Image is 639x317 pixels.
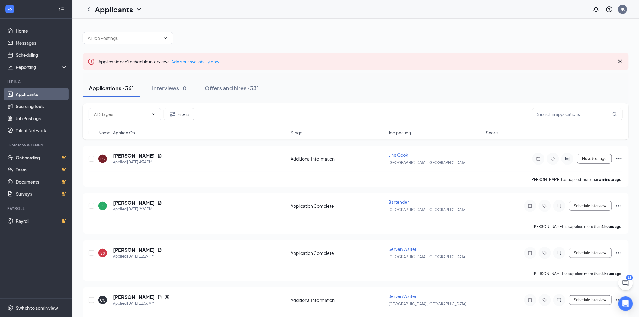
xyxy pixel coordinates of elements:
div: Applied [DATE] 4:34 PM [113,159,162,165]
a: DocumentsCrown [16,176,67,188]
svg: Tag [549,156,557,161]
span: [GEOGRAPHIC_DATA], [GEOGRAPHIC_DATA] [388,255,467,259]
span: [GEOGRAPHIC_DATA], [GEOGRAPHIC_DATA] [388,302,467,306]
span: Bartender [388,199,409,205]
svg: Reapply [165,295,169,299]
svg: Note [527,203,534,208]
p: [PERSON_NAME] has applied more than . [533,271,623,276]
input: All Stages [94,111,149,117]
svg: ActiveChat [564,156,571,161]
button: Schedule Interview [569,295,612,305]
span: Server/Waiter [388,246,416,252]
span: Stage [291,130,303,136]
h5: [PERSON_NAME] [113,294,155,300]
svg: Notifications [592,6,600,13]
svg: WorkstreamLogo [7,6,13,12]
div: Interviews · 0 [152,84,187,92]
svg: Ellipses [615,155,623,162]
svg: Filter [169,110,176,118]
svg: ActiveChat [556,251,563,255]
span: Line Cook [388,152,408,158]
button: Move to stage [577,154,612,164]
a: Scheduling [16,49,67,61]
svg: Note [527,251,534,255]
span: Score [486,130,498,136]
a: SurveysCrown [16,188,67,200]
div: Offers and hires · 331 [205,84,259,92]
h5: [PERSON_NAME] [113,247,155,253]
svg: Ellipses [615,202,623,210]
a: Applicants [16,88,67,100]
div: EC [100,156,105,162]
a: Messages [16,37,67,49]
span: [GEOGRAPHIC_DATA], [GEOGRAPHIC_DATA] [388,207,467,212]
div: JK [621,7,625,12]
a: Add your availability now [171,59,219,64]
svg: MagnifyingGlass [612,112,617,117]
div: Team Management [7,142,66,148]
div: Reporting [16,64,68,70]
div: Switch to admin view [16,305,58,311]
input: All Job Postings [88,35,161,41]
div: Application Complete [291,250,385,256]
span: Job posting [388,130,411,136]
input: Search in applications [532,108,623,120]
svg: ChevronLeft [85,6,92,13]
a: TeamCrown [16,164,67,176]
span: Server/Waiter [388,293,416,299]
svg: ChevronDown [135,6,143,13]
div: 12 [626,275,633,280]
h5: [PERSON_NAME] [113,152,155,159]
button: ChatActive [618,276,633,290]
a: OnboardingCrown [16,152,67,164]
svg: Tag [541,251,548,255]
svg: ChatActive [622,280,629,287]
svg: ActiveChat [556,298,563,303]
div: LS [101,203,105,209]
a: Talent Network [16,124,67,136]
p: [PERSON_NAME] has applied more than . [533,224,623,229]
div: Applications · 361 [89,84,134,92]
svg: Settings [7,305,13,311]
a: Home [16,25,67,37]
svg: Document [157,248,162,252]
span: [GEOGRAPHIC_DATA], [GEOGRAPHIC_DATA] [388,160,467,165]
svg: Note [527,298,534,303]
div: SS [100,251,105,256]
svg: Tag [541,298,548,303]
div: Additional Information [291,156,385,162]
svg: ChevronDown [151,112,156,117]
div: Hiring [7,79,66,84]
button: Filter Filters [164,108,194,120]
button: Schedule Interview [569,248,612,258]
svg: Ellipses [615,296,623,304]
svg: Error [88,58,95,65]
b: a minute ago [599,177,622,182]
div: Applied [DATE] 11:56 AM [113,300,169,306]
svg: Note [535,156,542,161]
svg: Ellipses [615,249,623,257]
svg: Tag [541,203,548,208]
div: Application Complete [291,203,385,209]
div: Applied [DATE] 2:26 PM [113,206,162,212]
div: Payroll [7,206,66,211]
div: Applied [DATE] 12:29 PM [113,253,162,259]
a: Job Postings [16,112,67,124]
b: 2 hours ago [602,224,622,229]
svg: Cross [617,58,624,65]
svg: QuestionInfo [606,6,613,13]
svg: ChevronDown [163,36,168,40]
svg: Document [157,200,162,205]
h5: [PERSON_NAME] [113,200,155,206]
div: CC [100,298,105,303]
svg: Document [157,153,162,158]
a: PayrollCrown [16,215,67,227]
svg: Collapse [58,6,64,12]
svg: ChatInactive [556,203,563,208]
a: Sourcing Tools [16,100,67,112]
span: Applicants can't schedule interviews. [98,59,219,64]
div: Open Intercom Messenger [618,296,633,311]
b: 4 hours ago [602,271,622,276]
div: Additional Information [291,297,385,303]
